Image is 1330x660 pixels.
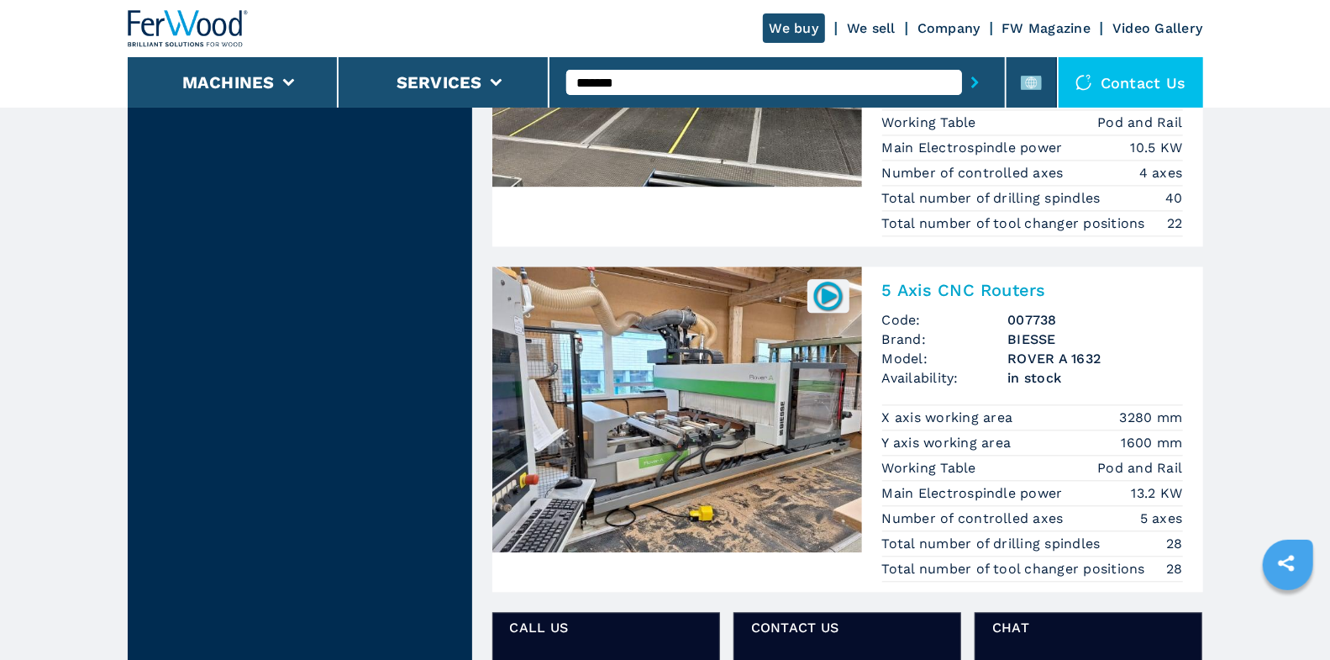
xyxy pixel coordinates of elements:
[882,189,1106,208] p: Total number of drilling spindles
[1008,368,1183,388] span: in stock
[882,560,1150,578] p: Total number of tool changer positions
[1075,74,1092,91] img: Contact us
[882,164,1069,182] p: Number of controlled axes
[882,459,981,478] p: Working Table
[1166,559,1183,578] em: 28
[1112,20,1202,36] a: Video Gallery
[882,409,1017,427] p: X axis working area
[962,63,988,102] button: submit-button
[1131,138,1183,157] em: 10.5 KW
[492,267,862,552] img: 5 Axis CNC Routers BIESSE ROVER A 1632
[882,368,1008,388] span: Availability:
[1166,534,1183,553] em: 28
[882,349,1008,368] span: Model:
[882,330,1008,349] span: Brand:
[1165,188,1183,208] em: 40
[182,72,275,92] button: Machines
[1140,509,1183,528] em: 5 axes
[397,72,482,92] button: Services
[882,214,1150,233] p: Total number of tool changer positions
[1098,113,1183,132] em: Pod and Rail
[882,535,1106,553] p: Total number of drilling spindles
[1059,57,1203,108] div: Contact us
[882,139,1068,157] p: Main Electrospindle power
[1132,483,1183,503] em: 13.2 KW
[812,279,844,312] img: 007738
[1265,542,1307,584] a: sharethis
[1098,458,1183,478] em: Pod and Rail
[1259,584,1317,647] iframe: Chat
[992,618,1185,637] span: Chat
[882,484,1068,503] p: Main Electrospindle power
[882,510,1069,528] p: Number of controlled axes
[510,618,702,637] span: Call us
[1002,20,1091,36] a: FW Magazine
[1008,349,1183,368] h3: ROVER A 1632
[1008,310,1183,330] h3: 007738
[763,13,826,43] a: We buy
[882,434,1016,452] p: Y axis working area
[1122,433,1183,452] em: 1600 mm
[1120,408,1183,427] em: 3280 mm
[882,310,1008,330] span: Code:
[1008,330,1183,349] h3: BIESSE
[128,10,249,47] img: Ferwood
[882,114,981,132] p: Working Table
[492,267,1203,592] a: 5 Axis CNC Routers BIESSE ROVER A 16320077385 Axis CNC RoutersCode:007738Brand:BIESSEModel:ROVER ...
[882,280,1183,300] h2: 5 Axis CNC Routers
[917,20,980,36] a: Company
[1139,163,1183,182] em: 4 axes
[847,20,896,36] a: We sell
[751,618,944,637] span: CONTACT US
[1167,214,1183,233] em: 22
